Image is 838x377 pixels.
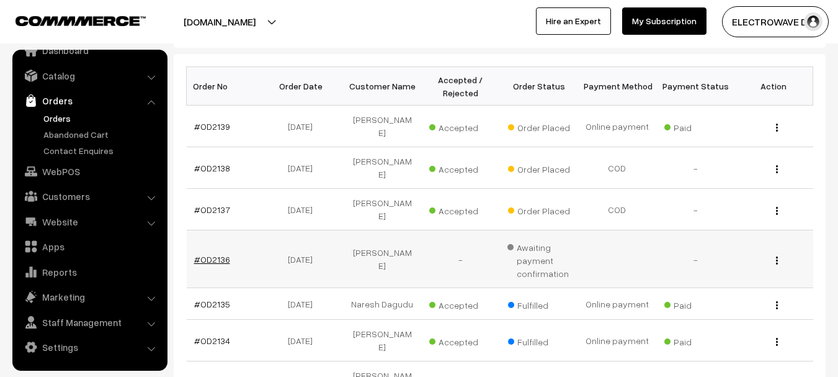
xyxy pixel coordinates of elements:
[265,189,343,230] td: [DATE]
[343,189,421,230] td: [PERSON_NAME]
[16,160,163,183] a: WebPOS
[40,128,163,141] a: Abandoned Cart
[343,106,421,147] td: [PERSON_NAME]
[776,207,778,215] img: Menu
[187,67,265,106] th: Order No
[508,118,570,134] span: Order Placed
[194,254,230,265] a: #OD2136
[194,121,230,132] a: #OD2139
[508,296,570,312] span: Fulfilled
[656,230,734,288] td: -
[16,336,163,358] a: Settings
[776,338,778,346] img: Menu
[265,230,343,288] td: [DATE]
[776,165,778,173] img: Menu
[265,147,343,189] td: [DATE]
[16,65,163,87] a: Catalog
[16,185,163,207] a: Customers
[578,320,656,361] td: Online payment
[622,7,707,35] a: My Subscription
[16,12,124,27] a: COMMMERCE
[578,67,656,106] th: Payment Method
[776,257,778,265] img: Menu
[536,7,611,35] a: Hire an Expert
[16,235,163,258] a: Apps
[16,286,163,308] a: Marketing
[734,67,813,106] th: Action
[265,320,343,361] td: [DATE]
[429,160,491,176] span: Accepted
[664,332,726,348] span: Paid
[265,106,343,147] td: [DATE]
[508,201,570,217] span: Order Placed
[429,296,491,312] span: Accepted
[16,16,146,25] img: COMMMERCE
[578,147,656,189] td: COD
[508,160,570,176] span: Order Placed
[343,230,421,288] td: [PERSON_NAME]
[421,230,499,288] td: -
[194,204,230,215] a: #OD2137
[664,118,726,134] span: Paid
[578,106,656,147] td: Online payment
[656,67,734,106] th: Payment Status
[265,67,343,106] th: Order Date
[16,261,163,283] a: Reports
[40,112,163,125] a: Orders
[194,299,230,309] a: #OD2135
[722,6,829,37] button: ELECTROWAVE DE…
[40,144,163,157] a: Contact Enquires
[343,320,421,361] td: [PERSON_NAME]
[578,189,656,230] td: COD
[429,332,491,348] span: Accepted
[421,67,499,106] th: Accepted / Rejected
[194,163,230,173] a: #OD2138
[429,118,491,134] span: Accepted
[776,124,778,132] img: Menu
[343,288,421,320] td: Naresh Dagudu
[656,189,734,230] td: -
[343,147,421,189] td: [PERSON_NAME]
[656,147,734,189] td: -
[16,211,163,233] a: Website
[140,6,299,37] button: [DOMAIN_NAME]
[16,39,163,61] a: Dashboard
[664,296,726,312] span: Paid
[776,301,778,309] img: Menu
[16,311,163,334] a: Staff Management
[429,201,491,217] span: Accepted
[804,12,822,31] img: user
[343,67,421,106] th: Customer Name
[508,332,570,348] span: Fulfilled
[507,238,571,280] span: Awaiting payment confirmation
[265,288,343,320] td: [DATE]
[578,288,656,320] td: Online payment
[500,67,578,106] th: Order Status
[194,335,230,346] a: #OD2134
[16,89,163,112] a: Orders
